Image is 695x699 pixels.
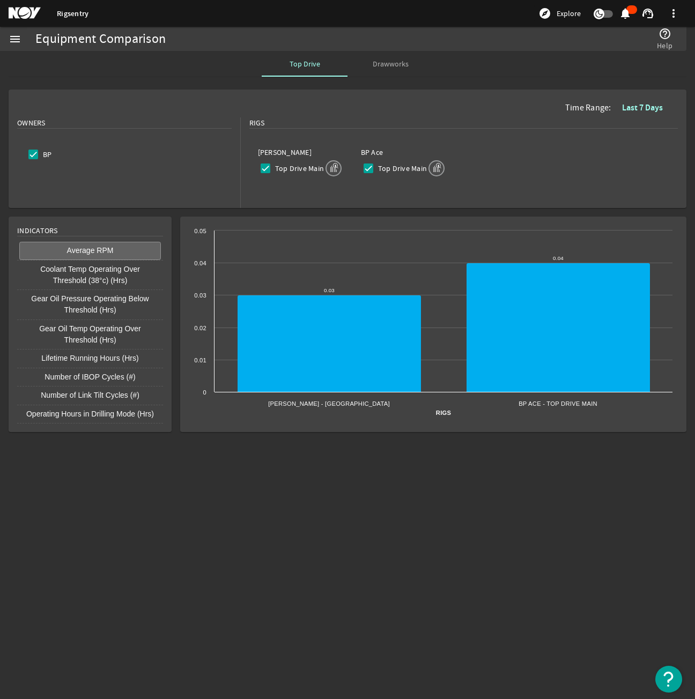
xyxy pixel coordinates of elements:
[19,320,161,349] button: Gear Oil Temp Operating Over Threshold (Hrs)
[19,405,161,423] button: Operating Hours in Drilling Mode (Hrs)
[661,1,686,26] button: more_vert
[19,368,161,386] button: Number of IBOP Cycles (#)
[57,9,88,19] a: Rigsentry
[194,260,206,266] text: 0.04
[622,102,663,113] b: Last 7 Days
[565,98,678,117] div: Time Range:
[194,325,206,331] text: 0.02
[19,242,161,260] button: Average RPM
[534,5,585,22] button: Explore
[361,147,383,157] label: BP Ace
[373,60,409,68] span: Drawworks
[613,98,671,117] button: Last 7 Days
[538,7,551,20] mat-icon: explore
[194,228,206,234] text: 0.05
[17,225,58,236] span: Indicators
[553,255,564,261] text: 0.04
[655,666,682,693] button: Open Resource Center
[619,7,632,20] mat-icon: notifications
[9,33,21,46] mat-icon: menu
[557,8,581,19] span: Explore
[324,287,335,293] text: 0.03
[436,410,452,416] text: Rigs
[19,261,161,290] button: Coolant Temp Operating Over Threshold (38°c) (Hrs)
[519,400,597,407] text: BP Ace - Top Drive Main
[41,149,52,160] label: BP
[657,40,672,51] span: Help
[194,357,206,363] text: 0.01
[258,147,312,157] label: [PERSON_NAME]
[19,349,161,368] button: Lifetime Running Hours (Hrs)
[19,290,161,319] button: Gear Oil Pressure Operating Below Threshold (Hrs)
[19,386,161,405] button: Number of Link Tilt Cycles (#)
[641,7,654,20] mat-icon: support_agent
[659,27,671,40] mat-icon: help_outline
[273,163,324,174] label: Top Drive Main
[249,117,265,128] span: Rigs
[35,34,166,44] div: Equipment Comparison
[17,117,46,128] span: Owners
[194,292,206,299] text: 0.03
[268,400,390,407] text: [PERSON_NAME] - [GEOGRAPHIC_DATA]
[376,163,427,174] label: Top Drive Main
[203,389,206,396] text: 0
[290,60,320,68] span: Top Drive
